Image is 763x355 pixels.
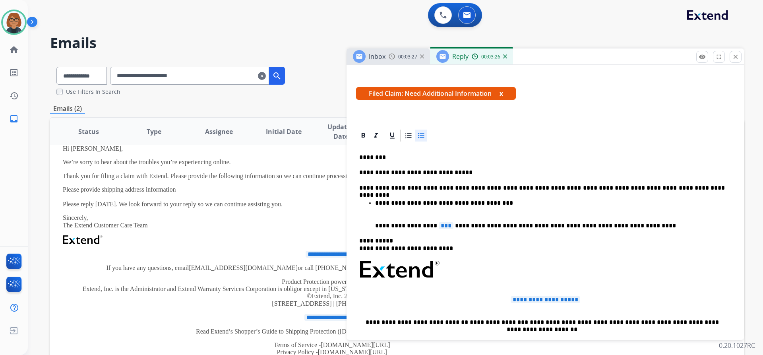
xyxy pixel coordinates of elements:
[63,235,103,244] img: Extend Logo
[370,130,382,142] div: Italic
[403,130,414,142] div: Ordered List
[357,130,369,142] div: Bold
[9,68,19,78] mat-icon: list_alt
[147,127,161,136] span: Type
[321,341,390,348] a: [DOMAIN_NAME][URL]
[9,45,19,54] mat-icon: home
[340,328,409,335] a: [DOMAIN_NAME][URL]
[205,127,233,136] span: Assignee
[719,341,755,350] p: 0.20.1027RC
[189,264,298,271] a: [EMAIL_ADDRESS][DOMAIN_NAME]
[63,173,601,180] p: Thank you for filing a claim with Extend. Please provide the following information so we can cont...
[63,159,601,166] p: We’re sorry to hear about the troubles you’re experiencing online.
[272,71,282,81] mat-icon: search
[258,71,266,81] mat-icon: clear
[266,127,302,136] span: Initial Date
[481,54,500,60] span: 00:03:26
[63,186,601,208] p: Please provide shipping address information Please reply [DATE]. We look forward to your reply so...
[386,130,398,142] div: Underline
[323,122,359,141] span: Updated Date
[50,35,744,51] h2: Emails
[50,104,85,114] p: Emails (2)
[500,89,503,98] button: x
[63,214,601,229] p: Sincerely, The Extend Customer Care Team
[63,278,601,308] p: Product Protection powered by Extend. Extend, Inc. is the Administrator and Extend Warranty Servi...
[63,264,601,272] p: If you have any questions, email or call [PHONE_NUMBER] [DATE]-[DATE], 9am-8pm EST and [DATE] & [...
[369,52,385,61] span: Inbox
[78,127,99,136] span: Status
[63,145,601,152] p: Hi [PERSON_NAME],
[398,54,417,60] span: 00:03:27
[9,91,19,101] mat-icon: history
[66,88,120,96] label: Use Filters In Search
[715,53,722,60] mat-icon: fullscreen
[63,328,601,335] p: Read Extend’s Shopper’s Guide to Shipping Protection ( ) for more information.
[452,52,469,61] span: Reply
[732,53,739,60] mat-icon: close
[9,114,19,124] mat-icon: inbox
[356,87,516,100] span: Filed Claim: Need Additional Information
[415,130,427,142] div: Bullet List
[699,53,706,60] mat-icon: remove_red_eye
[3,11,25,33] img: avatar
